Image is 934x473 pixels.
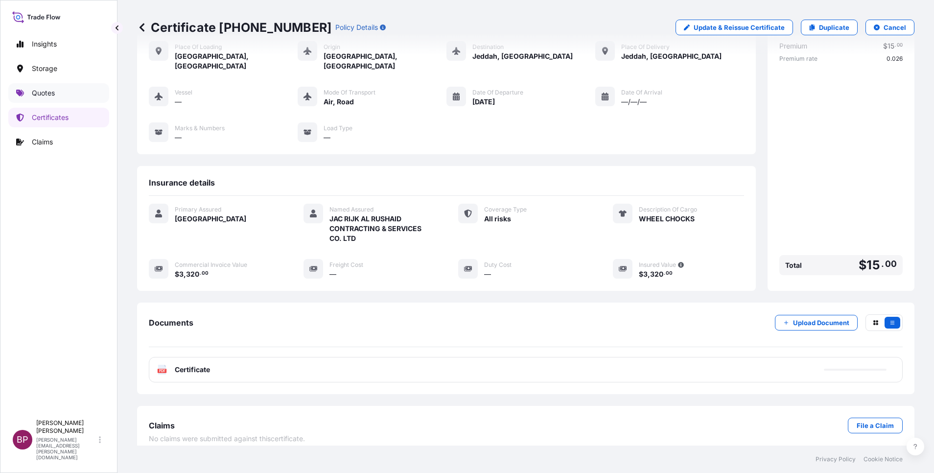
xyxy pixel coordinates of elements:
span: , [648,271,650,278]
a: File a Claim [848,418,903,433]
span: $ [859,259,866,271]
p: File a Claim [857,421,894,430]
a: Quotes [8,83,109,103]
span: — [324,133,330,142]
span: Date of Arrival [621,89,662,96]
span: Marks & Numbers [175,124,225,132]
a: Duplicate [801,20,858,35]
span: Primary Assured [175,206,221,213]
a: Update & Reissue Certificate [676,20,793,35]
span: Documents [149,318,193,328]
span: — [175,97,182,107]
span: Freight Cost [329,261,363,269]
p: Policy Details [335,23,378,32]
span: Premium rate [779,55,817,63]
span: — [484,269,491,279]
span: Claims [149,421,175,430]
p: Certificates [32,113,69,122]
a: Claims [8,132,109,152]
span: Insured Value [639,261,676,269]
p: [PERSON_NAME] [PERSON_NAME] [36,419,97,435]
span: 15 [866,259,880,271]
span: . [200,272,201,275]
p: Insights [32,39,57,49]
p: Update & Reissue Certificate [694,23,785,32]
span: $ [175,271,179,278]
span: Load Type [324,124,352,132]
span: [DATE] [472,97,495,107]
span: All risks [484,214,511,224]
span: 320 [186,271,199,278]
span: , [184,271,186,278]
span: Named Assured [329,206,374,213]
span: 00 [666,272,673,275]
button: Cancel [865,20,914,35]
p: Storage [32,64,57,73]
span: Jeddah, [GEOGRAPHIC_DATA] [621,51,722,61]
span: 00 [202,272,209,275]
p: Quotes [32,88,55,98]
span: Duty Cost [484,261,512,269]
span: [GEOGRAPHIC_DATA], [GEOGRAPHIC_DATA] [324,51,446,71]
span: Coverage Type [484,206,527,213]
span: — [175,133,182,142]
span: WHEEL CHOCKS [639,214,695,224]
a: Cookie Notice [864,455,903,463]
span: 0.026 [887,55,903,63]
p: Cancel [884,23,906,32]
span: 3 [643,271,648,278]
span: Vessel [175,89,192,96]
span: 00 [885,261,897,267]
span: Jeddah, [GEOGRAPHIC_DATA] [472,51,573,61]
button: Upload Document [775,315,858,331]
span: . [881,261,884,267]
span: Air, Road [324,97,354,107]
span: —/—/— [621,97,647,107]
span: Insurance details [149,178,215,188]
p: [PERSON_NAME][EMAIL_ADDRESS][PERSON_NAME][DOMAIN_NAME] [36,437,97,460]
span: Description Of Cargo [639,206,697,213]
span: BP [17,435,28,445]
span: Total [785,260,802,270]
span: JAC RIJK AL RUSHAID CONTRACTING & SERVICES CO. LTD [329,214,435,243]
a: Privacy Policy [816,455,856,463]
span: Commercial Invoice Value [175,261,247,269]
span: Mode of Transport [324,89,375,96]
span: $ [639,271,643,278]
span: [GEOGRAPHIC_DATA], [GEOGRAPHIC_DATA] [175,51,298,71]
p: Claims [32,137,53,147]
span: Date of Departure [472,89,523,96]
span: 3 [179,271,184,278]
span: . [664,272,665,275]
span: No claims were submitted against this certificate . [149,434,305,444]
span: — [329,269,336,279]
a: Certificates [8,108,109,127]
span: Certificate [175,365,210,375]
p: Upload Document [793,318,849,328]
p: Duplicate [819,23,849,32]
p: Certificate [PHONE_NUMBER] [137,20,331,35]
text: PDF [159,369,165,373]
a: Insights [8,34,109,54]
span: 320 [650,271,663,278]
span: [GEOGRAPHIC_DATA] [175,214,246,224]
a: Storage [8,59,109,78]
